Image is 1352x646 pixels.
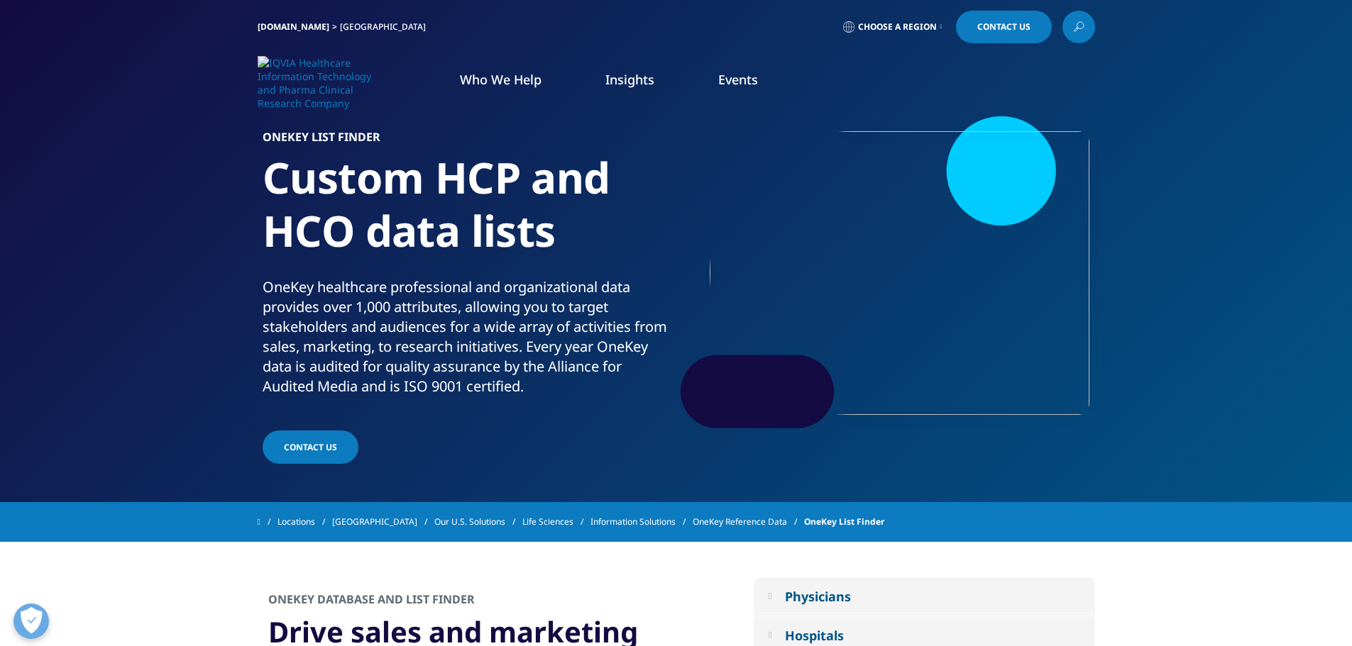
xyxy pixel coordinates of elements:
p: OneKey healthcare professional and organizational data provides over 1,000 attributes, allowing y... [263,277,671,405]
a: Locations [277,509,332,535]
img: IQVIA Healthcare Information Technology and Pharma Clinical Research Company [258,56,371,110]
a: [GEOGRAPHIC_DATA] [332,509,434,535]
span: Contact Us [977,23,1031,31]
a: [DOMAIN_NAME] [258,21,329,33]
span: OneKey List Finder [804,509,884,535]
img: 534_custom-photo_hand-tapping-on-tablet_600.jpg [710,131,1089,415]
nav: Primary [377,50,1095,116]
span: Choose a Region [858,21,937,33]
h6: ONEKEY LIST FINDER [263,131,671,151]
div: Physicians [785,588,851,605]
a: Our U.S. Solutions [434,509,522,535]
a: Who We Help [460,71,542,88]
a: Contact Us [956,11,1052,43]
h2: ONEKEY DATABASE and List Finder [268,591,475,612]
a: CONTACT US [263,430,358,464]
a: Information Solutions [590,509,693,535]
a: Events [718,71,758,88]
div: Hospitals [785,627,844,644]
a: Insights [605,71,654,88]
button: Physicians [754,577,1095,616]
a: OneKey Reference Data [693,509,804,535]
div: [GEOGRAPHIC_DATA] [340,21,432,33]
span: CONTACT US [284,441,337,453]
a: Life Sciences [522,509,590,535]
h1: Custom HCP and HCO data lists [263,151,671,277]
button: Open Preferences [13,603,49,639]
